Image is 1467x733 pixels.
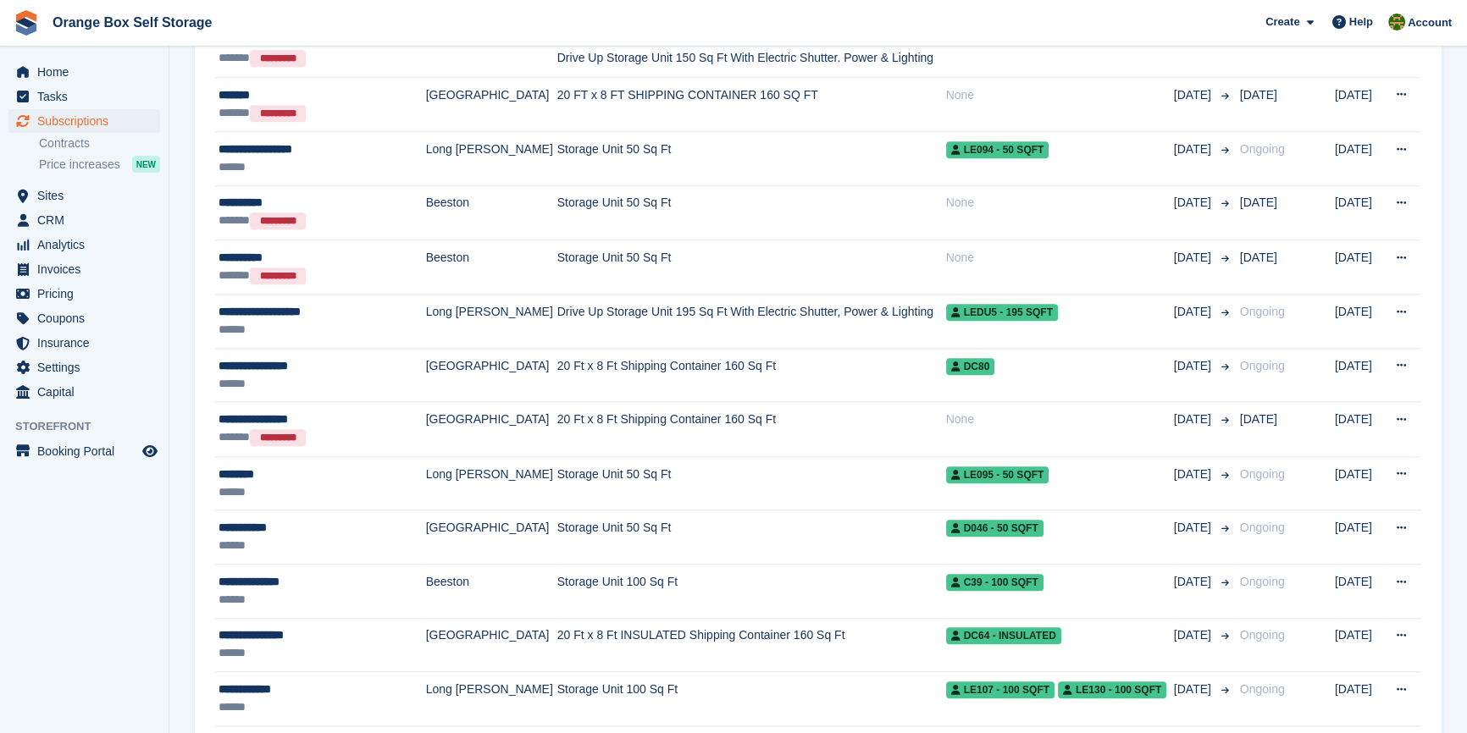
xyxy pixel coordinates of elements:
span: [DATE] [1174,86,1215,104]
span: Coupons [37,306,139,330]
td: [DATE] [1335,77,1385,131]
a: Orange Box Self Storage [46,8,219,36]
span: [DATE] [1240,251,1277,264]
span: LE107 - 100 SQFT [946,681,1055,698]
span: [DATE] [1174,573,1215,591]
span: [DATE] [1174,141,1215,158]
span: Invoices [37,257,139,281]
span: C39 - 100 SQFT [946,574,1044,591]
span: Capital [37,380,139,404]
span: Home [37,60,139,84]
span: Account [1408,14,1452,31]
a: menu [8,233,160,256]
span: Ongoing [1240,628,1285,642]
td: [DATE] [1335,618,1385,672]
td: Storage Unit 50 Sq Ft [557,132,946,186]
a: menu [8,306,160,330]
span: [DATE] [1240,88,1277,102]
td: Long [PERSON_NAME] [426,456,557,510]
span: Ongoing [1240,467,1285,481]
td: 20 FT x 8 FT SHIPPING CONTAINER 160 SQ FT [557,77,946,131]
td: [GEOGRAPHIC_DATA] [426,510,557,565]
span: Create [1265,14,1299,30]
a: menu [8,60,160,84]
a: menu [8,282,160,306]
span: Analytics [37,233,139,256]
a: Contracts [39,135,160,152]
td: [DATE] [1335,564,1385,618]
img: stora-icon-8386f47178a22dfd0bd8f6a31ec36ba5ce8667c1dd55bd0f319d3a0aa187defe.svg [14,10,39,36]
span: Ongoing [1240,359,1285,372]
span: Settings [37,355,139,379]
td: [GEOGRAPHIC_DATA] [426,402,557,456]
td: 20 Ft x 8 Ft Shipping Container 160 Sq Ft [557,402,946,456]
span: LE095 - 50 SQFT [946,466,1049,483]
td: Storage Unit 50 Sq Ft [557,510,946,565]
td: [DATE] [1335,348,1385,402]
img: Sarah [1388,14,1405,30]
td: 20 Ft x 8 Ft INSULATED Shipping Container 160 Sq Ft Drive Up Storage Unit 150 Sq Ft With Electric... [557,23,946,77]
a: menu [8,331,160,355]
span: [DATE] [1174,466,1215,483]
span: CRM [37,208,139,232]
span: [DATE] [1174,519,1215,537]
td: [DATE] [1335,510,1385,565]
span: Pricing [37,282,139,306]
span: LE130 - 100 SQFT [1058,681,1166,698]
span: LEDU5 - 195 SQFT [946,304,1058,321]
td: Storage Unit 50 Sq Ft [557,240,946,294]
span: DC64 - INSULATED [946,627,1061,644]
span: Storefront [15,418,169,435]
span: [DATE] [1174,681,1215,698]
td: Beeston [426,564,557,618]
td: [DATE] [1335,240,1385,294]
td: [GEOGRAPHIC_DATA] [426,77,557,131]
td: [DATE] [1335,295,1385,349]
span: [DATE] [1174,194,1215,212]
span: [DATE] [1174,411,1215,428]
div: NEW [132,156,160,173]
td: [DATE] [1335,402,1385,456]
td: Long [PERSON_NAME] [426,295,557,349]
a: menu [8,85,160,108]
span: [DATE] [1174,626,1215,644]
td: [GEOGRAPHIC_DATA] [426,23,557,77]
td: Beeston [426,240,557,294]
td: Long [PERSON_NAME] [426,132,557,186]
td: [DATE] [1335,23,1385,77]
div: None [946,411,1174,428]
td: Long [PERSON_NAME] [426,672,557,726]
td: [DATE] [1335,456,1385,510]
span: Tasks [37,85,139,108]
span: [DATE] [1174,249,1215,267]
td: Beeston [426,185,557,240]
span: Ongoing [1240,575,1285,588]
span: [DATE] [1174,303,1215,321]
a: menu [8,109,160,133]
td: Storage Unit 100 Sq Ft [557,564,946,618]
span: DC80 [946,358,995,375]
td: Storage Unit 100 Sq Ft [557,672,946,726]
span: Ongoing [1240,682,1285,696]
td: 20 Ft x 8 Ft Shipping Container 160 Sq Ft [557,348,946,402]
a: menu [8,439,160,463]
div: None [946,194,1174,212]
span: Help [1349,14,1373,30]
span: Ongoing [1240,521,1285,534]
td: [GEOGRAPHIC_DATA] [426,618,557,672]
a: menu [8,355,160,379]
a: menu [8,257,160,281]
span: [DATE] [1240,196,1277,209]
span: D046 - 50 SQFT [946,520,1044,537]
span: Booking Portal [37,439,139,463]
td: Storage Unit 50 Sq Ft [557,456,946,510]
a: menu [8,184,160,207]
a: Preview store [140,441,160,461]
td: Storage Unit 50 Sq Ft [557,185,946,240]
a: menu [8,208,160,232]
div: None [946,86,1174,104]
span: LE094 - 50 SQFT [946,141,1049,158]
td: [DATE] [1335,672,1385,726]
span: Price increases [39,157,120,173]
span: Insurance [37,331,139,355]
